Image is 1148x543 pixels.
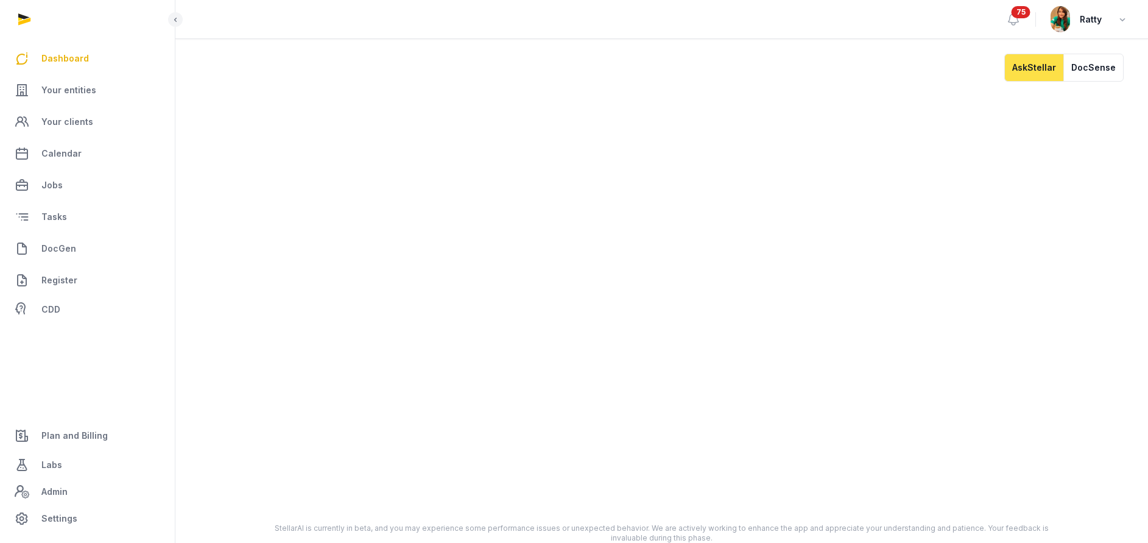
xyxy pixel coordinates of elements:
[10,44,165,73] a: Dashboard
[10,480,165,504] a: Admin
[10,297,165,322] a: CDD
[41,428,108,443] span: Plan and Billing
[1012,6,1030,18] span: 75
[10,139,165,168] a: Calendar
[10,450,165,480] a: Labs
[41,146,82,161] span: Calendar
[10,76,165,105] a: Your entities
[41,511,77,526] span: Settings
[10,202,165,232] a: Tasks
[41,458,62,472] span: Labs
[10,504,165,533] a: Settings
[1051,6,1070,32] img: avatar
[10,107,165,137] a: Your clients
[1063,54,1124,82] button: DocSense
[41,210,67,224] span: Tasks
[41,273,77,288] span: Register
[10,171,165,200] a: Jobs
[41,241,76,256] span: DocGen
[41,302,60,317] span: CDD
[273,523,1051,543] div: StellarAI is currently in beta, and you may experience some performance issues or unexpected beha...
[41,51,89,66] span: Dashboard
[10,421,165,450] a: Plan and Billing
[1080,12,1102,27] span: Ratty
[10,266,165,295] a: Register
[41,178,63,193] span: Jobs
[41,83,96,98] span: Your entities
[1004,54,1063,82] button: AskStellar
[41,484,68,499] span: Admin
[10,234,165,263] a: DocGen
[41,115,93,129] span: Your clients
